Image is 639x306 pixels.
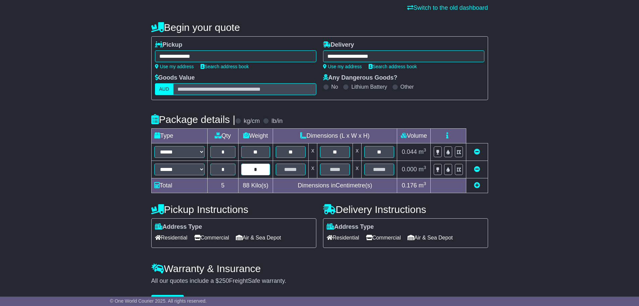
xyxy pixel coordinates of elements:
[353,143,362,161] td: x
[243,182,250,189] span: 88
[110,298,207,304] span: © One World Courier 2025. All rights reserved.
[155,232,188,243] span: Residential
[419,182,426,189] span: m
[238,129,273,143] td: Weight
[323,74,397,82] label: Any Dangerous Goods?
[424,181,426,186] sup: 3
[155,74,195,82] label: Goods Value
[244,118,260,125] label: kg/cm
[194,232,229,243] span: Commercial
[236,232,281,243] span: Air & Sea Depot
[351,84,387,90] label: Lithium Battery
[151,22,488,33] h4: Begin your quote
[474,182,480,189] a: Add new item
[151,129,207,143] td: Type
[323,204,488,215] h4: Delivery Instructions
[402,166,417,173] span: 0.000
[369,64,417,69] a: Search address book
[474,166,480,173] a: Remove this item
[402,148,417,155] span: 0.044
[219,277,229,284] span: 250
[271,118,282,125] label: lb/in
[308,161,317,178] td: x
[273,178,397,193] td: Dimensions in Centimetre(s)
[238,178,273,193] td: Kilo(s)
[155,64,194,69] a: Use my address
[207,178,238,193] td: 5
[327,232,359,243] span: Residential
[366,232,401,243] span: Commercial
[207,129,238,143] td: Qty
[151,277,488,285] div: All our quotes include a $ FreightSafe warranty.
[151,114,235,125] h4: Package details |
[151,178,207,193] td: Total
[353,161,362,178] td: x
[327,223,374,231] label: Address Type
[419,166,426,173] span: m
[151,204,316,215] h4: Pickup Instructions
[308,143,317,161] td: x
[401,84,414,90] label: Other
[424,165,426,170] sup: 3
[155,223,202,231] label: Address Type
[407,4,488,11] a: Switch to the old dashboard
[201,64,249,69] a: Search address book
[273,129,397,143] td: Dimensions (L x W x H)
[402,182,417,189] span: 0.176
[397,129,431,143] td: Volume
[424,147,426,152] sup: 3
[155,41,182,49] label: Pickup
[408,232,453,243] span: Air & Sea Depot
[323,64,362,69] a: Use my address
[151,263,488,274] h4: Warranty & Insurance
[323,41,354,49] label: Delivery
[419,148,426,155] span: m
[331,84,338,90] label: No
[474,148,480,155] a: Remove this item
[155,83,174,95] label: AUD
